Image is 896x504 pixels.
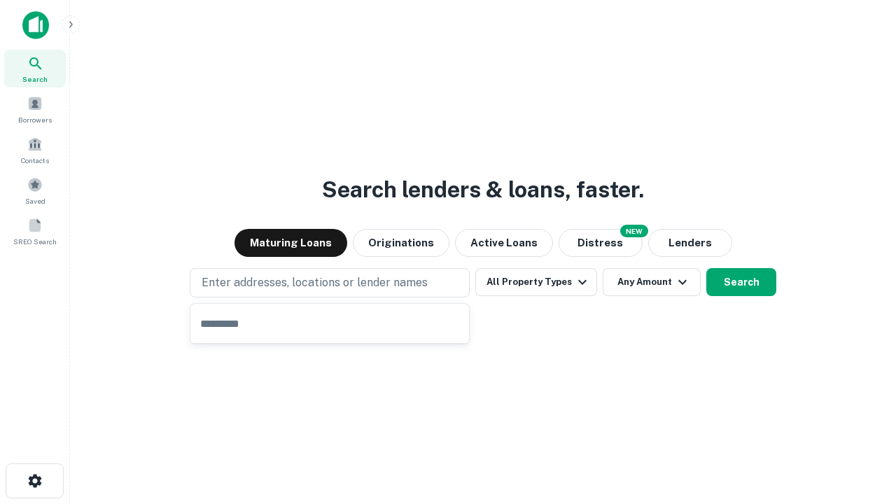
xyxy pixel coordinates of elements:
a: Contacts [4,131,66,169]
button: Maturing Loans [234,229,347,257]
a: Saved [4,171,66,209]
div: NEW [620,225,648,237]
button: Active Loans [455,229,553,257]
a: Search [4,50,66,87]
button: Lenders [648,229,732,257]
a: SREO Search [4,212,66,250]
button: Originations [353,229,449,257]
button: Search distressed loans with lien and other non-mortgage details. [559,229,643,257]
span: SREO Search [13,236,57,247]
img: capitalize-icon.png [22,11,49,39]
span: Borrowers [18,114,52,125]
span: Contacts [21,155,49,166]
span: Saved [25,195,45,206]
p: Enter addresses, locations or lender names [202,274,428,291]
button: Any Amount [603,268,701,296]
h3: Search lenders & loans, faster. [322,173,644,206]
span: Search [22,73,48,85]
button: All Property Types [475,268,597,296]
iframe: Chat Widget [826,392,896,459]
button: Enter addresses, locations or lender names [190,268,470,297]
a: Borrowers [4,90,66,128]
button: Search [706,268,776,296]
